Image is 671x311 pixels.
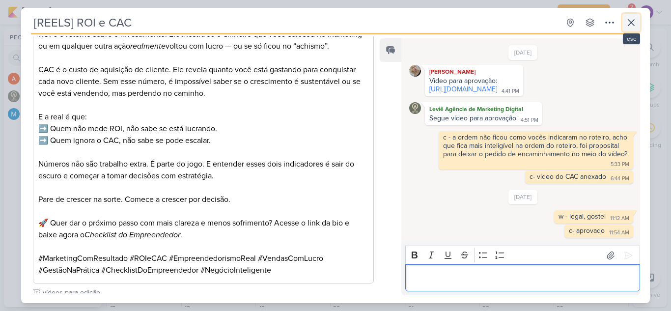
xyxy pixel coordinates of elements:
div: 11:12 AM [610,215,629,223]
p: #MarketingComResultado #ROIeCAC #EmpreendedorismoReal #VendasComLucro #GestãoNaPrática #Checklist... [38,253,368,276]
a: [URL][DOMAIN_NAME] [429,85,497,93]
input: Untitled Kard [31,14,559,31]
input: Untitled text [41,287,374,298]
div: 6:44 PM [611,175,629,183]
div: esc [623,33,640,44]
div: Editor toolbar [405,246,640,265]
p: Números não são trabalho extra. É parte do jogo. E entender esses dois indicadores é sair do escu... [38,158,368,182]
div: w - legal, gostei [559,212,606,221]
p: ROI é o retorno sobre o investimento. Ele mostra se o dinheiro que você colocou no marketing ou e... [38,28,368,52]
p: CAC é o custo de aquisição de cliente. Ele revela quanto você está gastando para conquistar cada ... [38,64,368,99]
i: realmente [130,41,166,51]
img: Sarah Violante [409,65,421,77]
img: Leviê Agência de Marketing Digital [409,102,421,114]
div: Segue vídeo para aprovação [429,114,516,122]
p: E a real é que: ➡️ Quem não mede ROI, não sabe se está lucrando. ➡️ Quem ignora o CAC, não sabe s... [38,111,368,146]
div: 11:54 AM [609,229,629,237]
div: c - a ordem não ficou como vocês indicaram no roteiro, acho que fica mais inteligível na ordem do... [443,133,629,158]
div: Editor editing area: main [405,264,640,291]
div: Video para aprovação: [429,77,519,85]
div: c- aprovado [569,226,605,235]
p: Pare de crescer na sorte. Comece a crescer por decisão. [38,194,368,205]
div: 4:41 PM [502,87,519,95]
i: Checklist do Empreendedor [84,230,180,240]
div: [PERSON_NAME] [427,67,521,77]
div: 4:51 PM [521,116,538,124]
div: Leviê Agência de Marketing Digital [427,104,540,114]
div: 5:33 PM [611,161,629,169]
div: c- video do CAC anexado [530,172,606,181]
p: 🚀 Quer dar o próximo passo com mais clareza e menos sofrimento? Acesse o link da bio e baixe agor... [38,217,368,241]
